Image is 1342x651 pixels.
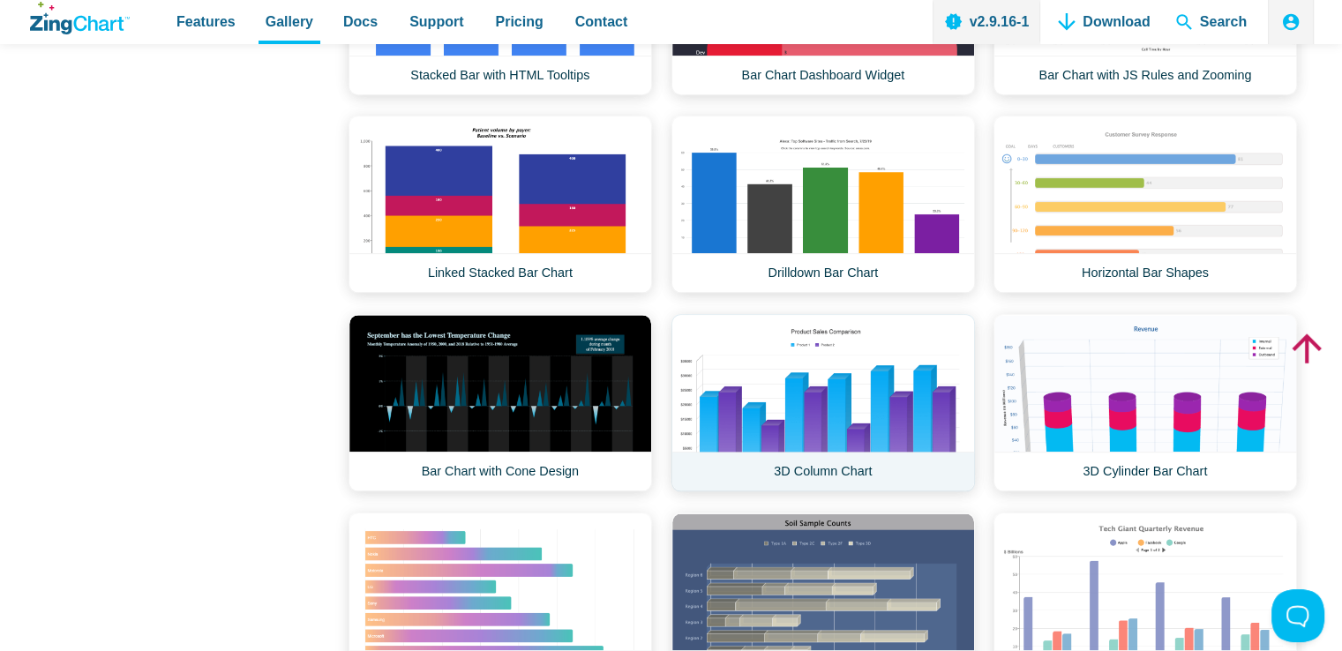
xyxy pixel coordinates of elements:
[671,314,975,491] a: 3D Column Chart
[176,10,236,34] span: Features
[575,10,628,34] span: Contact
[266,10,313,34] span: Gallery
[409,10,463,34] span: Support
[343,10,378,34] span: Docs
[349,116,652,293] a: Linked Stacked Bar Chart
[30,2,130,34] a: ZingChart Logo. Click to return to the homepage
[993,116,1297,293] a: Horizontal Bar Shapes
[1271,589,1324,642] iframe: Toggle Customer Support
[495,10,543,34] span: Pricing
[671,116,975,293] a: Drilldown Bar Chart
[993,314,1297,491] a: 3D Cylinder Bar Chart
[349,314,652,491] a: Bar Chart with Cone Design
